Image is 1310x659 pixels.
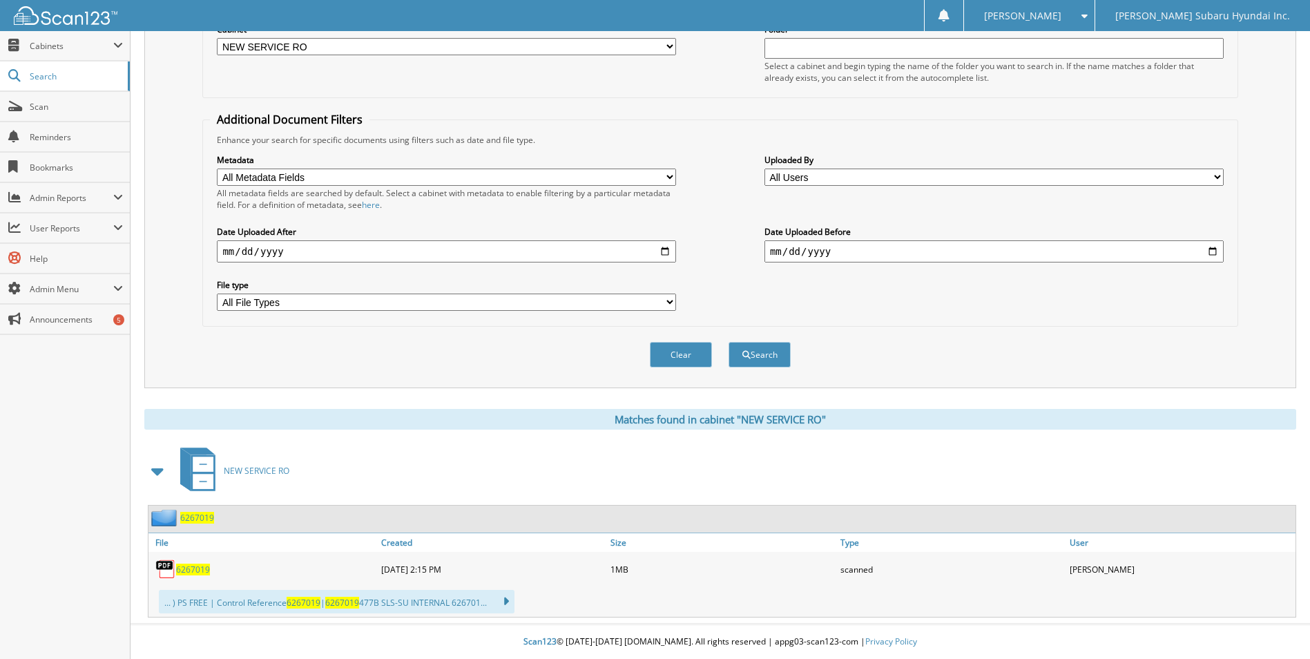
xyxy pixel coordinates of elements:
label: Date Uploaded Before [764,226,1224,238]
span: Cabinets [30,40,113,52]
span: Help [30,253,123,265]
div: 5 [113,314,124,325]
span: NEW SERVICE RO [224,465,289,477]
label: Uploaded By [764,154,1224,166]
a: Type [837,533,1066,552]
iframe: Chat Widget [1241,593,1310,659]
img: folder2.png [151,509,180,526]
input: start [217,240,676,262]
span: Scan [30,101,123,113]
div: All metadata fields are searched by default. Select a cabinet with metadata to enable filtering b... [217,187,676,211]
button: Search [729,342,791,367]
a: File [148,533,378,552]
img: scan123-logo-white.svg [14,6,117,25]
legend: Additional Document Filters [210,112,369,127]
div: © [DATE]-[DATE] [DOMAIN_NAME]. All rights reserved | appg03-scan123-com | [131,625,1310,659]
span: 6267019 [287,597,320,609]
span: Admin Reports [30,192,113,204]
span: Search [30,70,121,82]
div: [DATE] 2:15 PM [378,555,607,583]
a: Created [378,533,607,552]
label: Date Uploaded After [217,226,676,238]
label: Metadata [217,154,676,166]
a: Privacy Policy [865,636,917,647]
a: NEW SERVICE RO [172,443,289,498]
span: Announcements [30,314,123,325]
span: Scan123 [523,636,557,647]
span: User Reports [30,222,113,234]
div: Matches found in cabinet "NEW SERVICE RO" [144,409,1296,430]
button: Clear [650,342,712,367]
label: File type [217,279,676,291]
div: [PERSON_NAME] [1066,555,1295,583]
div: ... ) PS FREE | Control Reference | 477B SLS-SU INTERNAL 626701... [159,590,514,613]
span: [PERSON_NAME] [984,12,1061,20]
span: Reminders [30,131,123,143]
div: Enhance your search for specific documents using filters such as date and file type. [210,134,1230,146]
input: end [764,240,1224,262]
span: [PERSON_NAME] Subaru Hyundai Inc. [1115,12,1290,20]
div: 1MB [607,555,836,583]
span: Admin Menu [30,283,113,295]
a: Size [607,533,836,552]
a: User [1066,533,1295,552]
a: 6267019 [180,512,214,524]
span: 6267019 [325,597,359,609]
div: scanned [837,555,1066,583]
a: 6267019 [176,564,210,575]
img: PDF.png [155,559,176,580]
a: here [362,199,380,211]
span: Bookmarks [30,162,123,173]
div: Select a cabinet and begin typing the name of the folder you want to search in. If the name match... [764,60,1224,84]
